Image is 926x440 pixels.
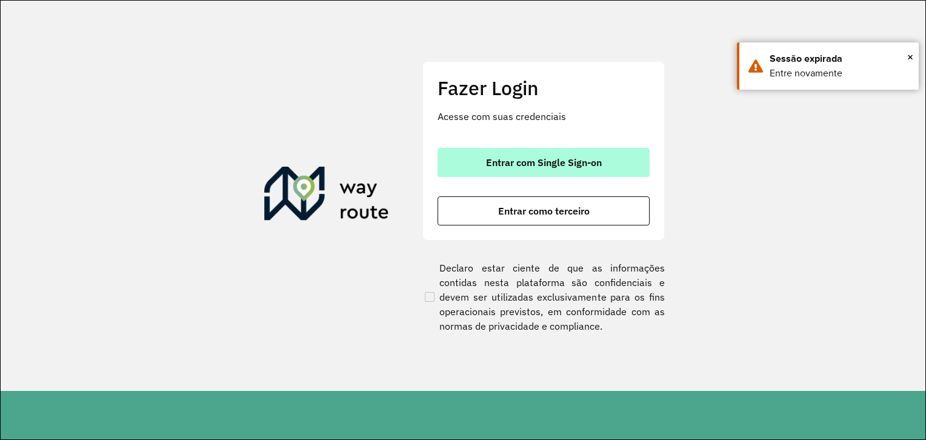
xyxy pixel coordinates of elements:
span: × [907,48,913,66]
div: Sessão expirada [770,52,910,66]
div: Entre novamente [770,66,910,81]
p: Acesse com suas credenciais [438,109,650,124]
span: Entrar como terceiro [498,206,590,216]
span: Entrar com Single Sign-on [486,158,602,167]
button: button [438,196,650,225]
label: Declaro estar ciente de que as informações contidas nesta plataforma são confidenciais e devem se... [422,261,665,333]
button: button [438,148,650,177]
img: Roteirizador AmbevTech [264,167,389,225]
button: Close [907,48,913,66]
h2: Fazer Login [438,76,650,99]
